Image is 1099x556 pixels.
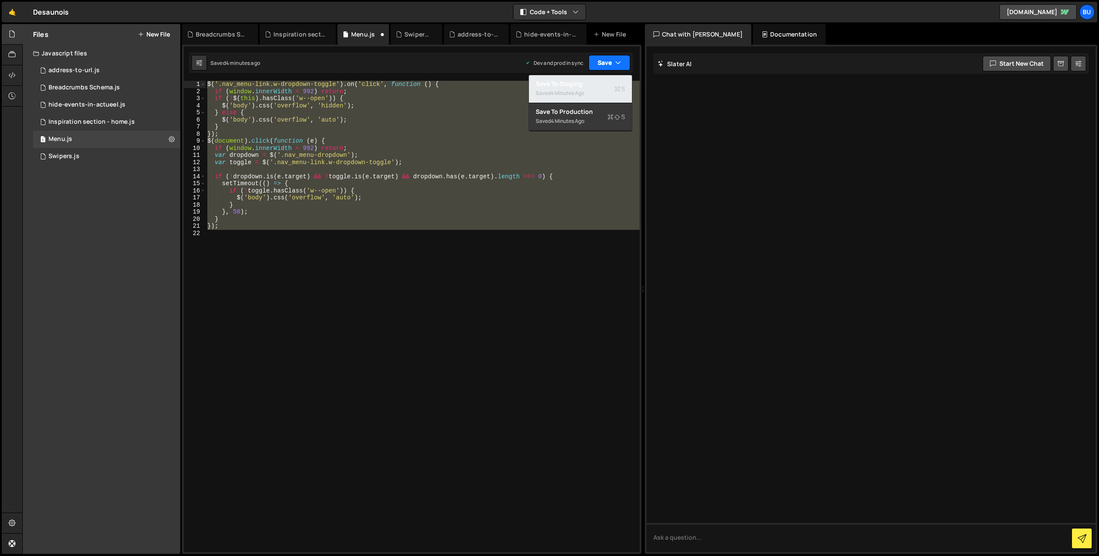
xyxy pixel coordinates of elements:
[33,62,180,79] div: 14575/37681.js
[525,59,583,67] div: Dev and prod in sync
[184,208,206,216] div: 19
[999,4,1077,20] a: [DOMAIN_NAME]
[184,95,206,102] div: 3
[33,131,180,148] div: 14575/47095.js
[184,180,206,187] div: 15
[184,159,206,166] div: 12
[184,230,206,237] div: 22
[33,96,180,113] div: 14575/37702.js
[983,56,1051,71] button: Start new chat
[49,118,135,126] div: Inspiration section - home.js
[536,88,625,98] div: Saved
[529,75,632,103] button: Save to StagingS Saved4 minutes ago
[513,4,586,20] button: Code + Tools
[184,116,206,124] div: 6
[458,30,498,39] div: address-to-url.js
[138,31,170,38] button: New File
[184,166,206,173] div: 13
[40,137,46,144] span: 1
[184,109,206,116] div: 5
[184,202,206,209] div: 18
[49,135,72,143] div: Menu.js
[753,24,826,45] div: Documentation
[273,30,325,39] div: Inspiration section - home.js
[404,30,432,39] div: Swipers.js
[184,81,206,88] div: 1
[524,30,576,39] div: hide-events-in-actueel.js
[351,30,375,39] div: Menu.js
[184,187,206,195] div: 16
[49,153,79,160] div: Swipers.js
[184,223,206,230] div: 21
[49,101,125,109] div: hide-events-in-actueel.js
[226,59,260,67] div: 4 minutes ago
[33,30,49,39] h2: Files
[1079,4,1095,20] a: Bu
[658,60,692,68] h2: Slater AI
[184,102,206,110] div: 4
[184,137,206,145] div: 9
[184,88,206,95] div: 2
[184,194,206,202] div: 17
[184,152,206,159] div: 11
[589,55,630,70] button: Save
[23,45,180,62] div: Javascript files
[184,131,206,138] div: 8
[210,59,260,67] div: Saved
[49,84,120,92] div: Breadcrumbs Schema.js
[536,116,625,126] div: Saved
[2,2,23,22] a: 🤙
[184,145,206,152] div: 10
[607,113,625,121] span: S
[536,79,625,88] div: Save to Staging
[645,24,751,45] div: Chat with [PERSON_NAME]
[184,173,206,180] div: 14
[529,103,632,131] button: Save to ProductionS Saved4 minutes ago
[196,30,248,39] div: Breadcrumbs Schema.js
[33,148,180,165] div: 14575/47093.js
[33,113,180,131] div: 14575/47096.js
[49,67,100,74] div: address-to-url.js
[184,216,206,223] div: 20
[184,123,206,131] div: 7
[614,85,625,93] span: S
[551,117,584,125] div: 4 minutes ago
[33,79,180,96] div: 14575/47097.js
[536,107,625,116] div: Save to Production
[33,7,69,17] div: Desaunois
[593,30,629,39] div: New File
[551,89,584,97] div: 4 minutes ago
